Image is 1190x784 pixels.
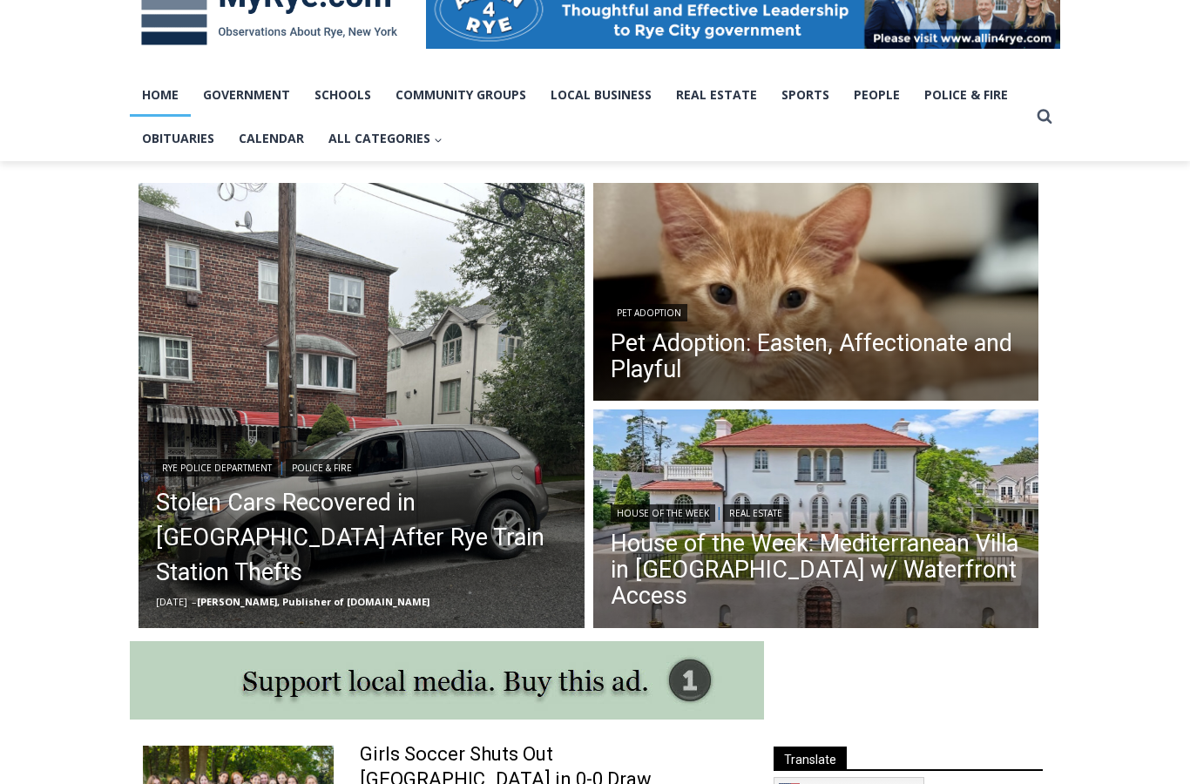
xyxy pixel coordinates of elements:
a: Open Tues. - Sun. [PHONE_NUMBER] [1,175,175,217]
a: Police & Fire [912,74,1020,118]
a: Rye Police Department [156,460,278,477]
img: (PHOTO: This Ford Edge was stolen from the Rye Metro North train station on Tuesday, September 9,... [139,184,585,630]
div: | [156,456,567,477]
a: Obituaries [130,118,227,161]
img: support local media, buy this ad [130,642,764,720]
a: Read More House of the Week: Mediterranean Villa in Mamaroneck w/ Waterfront Access [593,410,1039,633]
nav: Primary Navigation [130,74,1029,162]
div: "[PERSON_NAME] and I covered the [DATE] Parade, which was a really eye opening experience as I ha... [440,1,823,169]
span: Open Tues. - Sun. [PHONE_NUMBER] [5,179,171,246]
a: House of the Week [611,505,715,523]
time: [DATE] [156,596,187,609]
a: People [842,74,912,118]
button: Child menu of All Categories [316,118,455,161]
button: View Search Form [1029,102,1060,133]
a: Home [130,74,191,118]
a: Government [191,74,302,118]
a: [PERSON_NAME], Publisher of [DOMAIN_NAME] [197,596,429,609]
a: Stolen Cars Recovered in [GEOGRAPHIC_DATA] After Rye Train Station Thefts [156,486,567,591]
a: House of the Week: Mediterranean Villa in [GEOGRAPHIC_DATA] w/ Waterfront Access [611,531,1022,610]
a: Calendar [227,118,316,161]
a: Schools [302,74,383,118]
a: Read More Pet Adoption: Easten, Affectionate and Playful [593,184,1039,407]
span: Intern @ [DOMAIN_NAME] [456,173,808,213]
span: Translate [774,747,847,771]
a: Real Estate [723,505,788,523]
span: – [192,596,197,609]
a: Sports [769,74,842,118]
a: Intern @ [DOMAIN_NAME] [419,169,844,217]
a: Community Groups [383,74,538,118]
a: Local Business [538,74,664,118]
img: [PHOTO: Easten] [593,184,1039,407]
a: Read More Stolen Cars Recovered in Bronx After Rye Train Station Thefts [139,184,585,630]
a: Pet Adoption [611,305,687,322]
div: | [611,502,1022,523]
div: "the precise, almost orchestrated movements of cutting and assembling sushi and [PERSON_NAME] mak... [179,109,256,208]
a: Police & Fire [286,460,358,477]
a: Real Estate [664,74,769,118]
img: 514 Alda Road, Mamaroneck [593,410,1039,633]
a: Pet Adoption: Easten, Affectionate and Playful [611,331,1022,383]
